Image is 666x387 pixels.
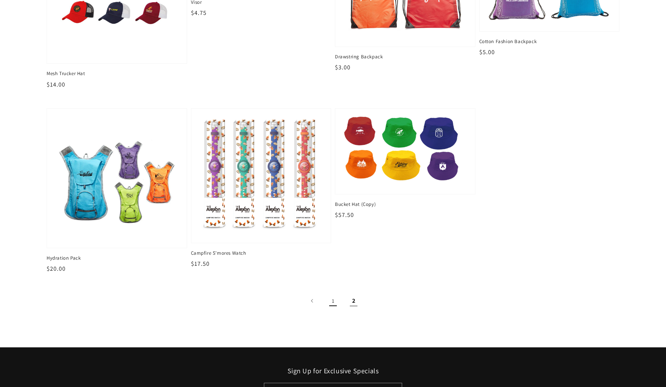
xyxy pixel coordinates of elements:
[335,53,475,60] span: Drawstring Backpack
[47,80,65,88] span: $14.00
[345,292,362,309] span: Page 2
[55,116,179,241] img: Hydration Pack
[479,48,495,56] span: $5.00
[335,63,351,71] span: $3.00
[304,292,321,309] a: Previous page
[191,250,331,257] span: Campfire S'mores Watch
[335,211,354,219] span: $57.50
[335,108,475,220] a: Bucket Hat (Copy) Bucket Hat (Copy) $57.50
[47,265,66,273] span: $20.00
[191,260,210,268] span: $17.50
[335,201,475,208] span: Bucket Hat (Copy)
[479,38,620,45] span: Cotton Fashion Backpack
[191,108,331,268] a: Campfire S'mores Watch Campfire S'mores Watch $17.50
[47,255,187,262] span: Hydration Pack
[47,70,187,77] span: Mesh Trucker Hat
[47,108,187,274] a: Hydration Pack Hydration Pack $20.00
[47,292,619,309] nav: Pagination
[343,116,467,187] img: Bucket Hat (Copy)
[325,292,341,309] a: Page 1
[191,9,207,17] span: $4.75
[199,116,323,235] img: Campfire S'mores Watch
[47,366,619,375] h2: Sign Up for Exclusive Specials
